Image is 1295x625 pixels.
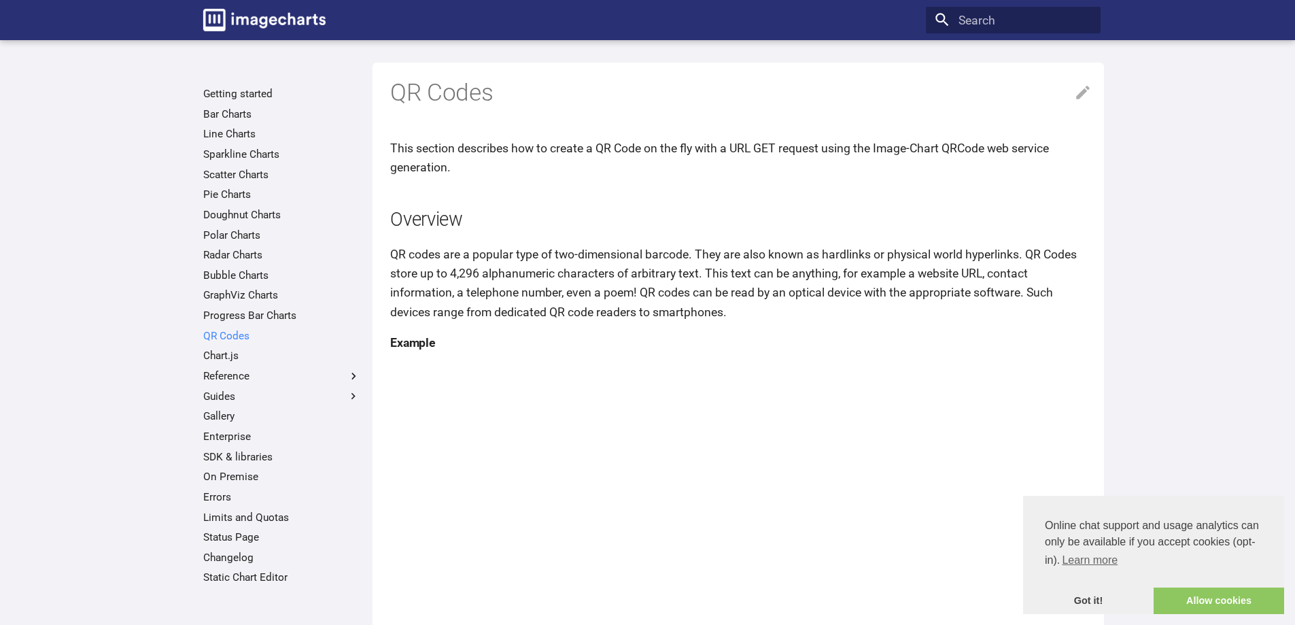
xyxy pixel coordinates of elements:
span: Online chat support and usage analytics can only be available if you accept cookies (opt-in). [1045,518,1262,571]
a: Limits and Quotas [203,511,360,524]
a: learn more about cookies [1060,550,1120,571]
a: Status Page [203,530,360,544]
a: Chart.js [203,349,360,362]
a: Bar Charts [203,107,360,121]
p: QR codes are a popular type of two-dimensional barcode. They are also known as hardlinks or physi... [390,245,1092,322]
a: Pie Charts [203,188,360,201]
a: Errors [203,490,360,504]
a: Enterprise [203,430,360,443]
a: Line Charts [203,127,360,141]
input: Search [926,7,1101,34]
a: dismiss cookie message [1023,588,1154,615]
img: logo [203,9,326,31]
a: QR Codes [203,329,360,343]
label: Guides [203,390,360,403]
a: Polar Charts [203,229,360,242]
a: Radar Charts [203,248,360,262]
a: Bubble Charts [203,269,360,282]
a: GraphViz Charts [203,288,360,302]
h2: Overview [390,207,1092,233]
a: SDK & libraries [203,450,360,464]
a: Static Chart Editor [203,571,360,584]
a: Getting started [203,87,360,101]
label: Reference [203,369,360,383]
a: allow cookies [1154,588,1284,615]
h4: Example [390,333,1092,352]
a: Sparkline Charts [203,148,360,161]
h1: QR Codes [390,78,1092,109]
div: cookieconsent [1023,496,1284,614]
a: Image-Charts documentation [197,3,332,37]
a: Progress Bar Charts [203,309,360,322]
a: Doughnut Charts [203,208,360,222]
a: Gallery [203,409,360,423]
a: Scatter Charts [203,168,360,182]
a: On Premise [203,470,360,484]
a: Changelog [203,551,360,564]
p: This section describes how to create a QR Code on the fly with a URL GET request using the Image-... [390,139,1092,177]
